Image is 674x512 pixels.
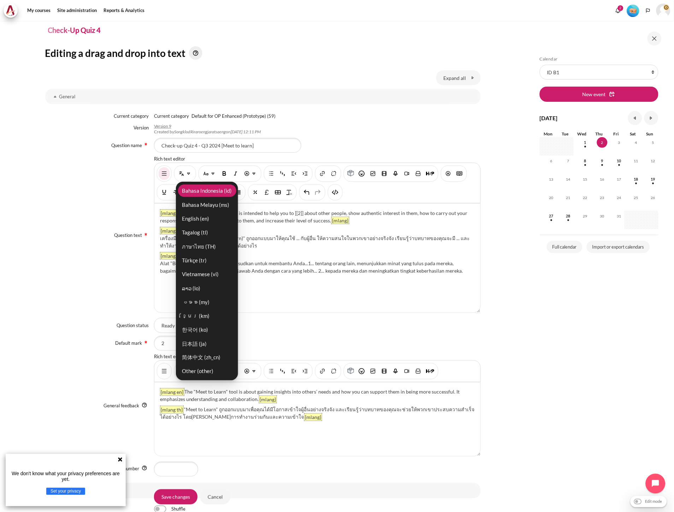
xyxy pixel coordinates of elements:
a: Site administration [55,4,99,18]
span: Fri [614,131,619,136]
label: Default mark [115,340,142,346]
h4: Check-Up Quiz 4 [48,25,101,35]
span: 20 [546,192,557,203]
span: 2 [597,137,608,148]
button: Unordered list [266,365,277,378]
span: 11 [631,156,642,166]
a: User menu [656,4,670,18]
div: 2 [618,5,623,11]
a: Help [140,402,149,408]
span: The "Meet to Learn" tool is about gaining insights into others’ needs and how you can support the... [160,389,460,402]
button: Underline [Ctrl + u] [159,186,170,199]
a: 한국어 ‎(ko)‎ [178,324,236,336]
button: Insert or edit an audio/video file [379,167,390,180]
span: 29 [580,211,591,221]
span: 3 [614,137,625,148]
button: Link [Ctrl + k] [317,167,328,180]
button: Insert H5P [424,365,437,378]
span: {mlang} [160,252,178,260]
button: Accessibility checker [443,167,454,180]
span: 24 [614,192,625,203]
span: 1 [580,137,591,148]
img: Level #1 [627,5,639,17]
div: Show notification window with 2 new notifications [613,5,623,16]
a: Thursday, 9 October events [597,159,608,163]
input: Cancel [200,489,230,504]
button: Emoji picker [356,365,367,378]
label: Question name [111,142,142,148]
em: Songklod Riraroengjaratsaeng [174,129,226,134]
div: Level #1 [627,4,639,17]
span: Sat [630,131,636,136]
span: Required [143,232,149,236]
td: Today [591,137,608,156]
a: My courses [25,4,53,18]
span: New event [583,91,606,98]
span: 7 [563,156,574,166]
button: Screenreader helper [454,167,465,180]
button: Paragraph styles [200,167,219,180]
span: Mon [544,131,553,136]
img: Required [143,141,149,147]
img: Required [143,339,149,345]
span: Thu [596,131,603,136]
a: Bahasa Melayu ‎(ms)‎ [178,198,236,211]
button: Table [272,186,284,199]
label: ID number [118,466,139,472]
span: "Meet to Learn" ถูกออกแบบมาเพื่อคุณได้มีโอกาสเข้าใจผู้อื่นอย่างจริงจัง และเรียนรู้ว่าบทบาทของคุณจ... [160,407,475,420]
a: Expand all [436,70,481,85]
div: Rich text editor [154,156,478,163]
button: Insert character [261,186,272,199]
button: Insert or edit image [367,365,379,378]
section: Blocks [540,56,658,255]
span: 4 [631,137,642,148]
a: Bahasa Indonesia ‎(id)‎ [178,185,236,197]
img: Help with ID number [142,465,147,471]
a: Monday, 27 October events [546,214,557,218]
button: Set your privacy [46,488,85,495]
a: Vietnamese ‎(vi)‎ [178,268,236,280]
span: 8 [580,156,591,166]
span: 31 [614,211,625,221]
img: Architeck [6,5,16,16]
span: {mlang} [305,414,322,421]
span: {mlang en} [160,210,184,217]
button: Font colour [241,365,260,378]
button: Outdent [288,365,300,378]
a: Wednesday, 8 October events [580,159,591,163]
p: We don't know what your privacy preferences are yet. [8,471,123,482]
button: Equation editor [250,186,261,199]
label: Current category [114,113,149,120]
button: Record video [401,167,413,180]
p: เครื่องมือ "พบเพื่อเรียนรู้ (Meet to learn)" ถูกออกแบบมาให้คุณใช้ ... กับผู้อื่น ให้ความสนใจในพวก... [160,234,475,249]
span: 28 [563,211,574,221]
a: ລາວ ‎(lo)‎ [178,282,236,294]
span: 6 [546,156,557,166]
button: HTML [330,186,341,199]
span: Required [143,339,149,344]
label: Current category [154,113,189,120]
a: English ‎(en)‎ [178,213,236,225]
a: Architeck Architeck [4,4,21,18]
a: Full calendar [547,241,583,254]
u: Version 9 [154,123,171,129]
h2: Editing a drag and drop into text [45,46,481,60]
a: Help [188,46,204,60]
button: Ordered list [277,365,288,378]
span: 9 [597,156,608,166]
span: 14 [563,174,574,185]
span: {mlang en} [160,389,184,396]
button: Italic [Ctrl + i] [230,167,241,180]
a: Import or export calendars [587,241,650,254]
h3: General [59,94,467,100]
span: 21 [563,192,574,203]
button: Show/hide advanced buttons [159,365,170,378]
a: 日本語 ‎(ja)‎ [178,337,236,350]
button: Record video [401,365,413,378]
img: Required [143,232,149,237]
a: Created by on [154,129,261,134]
a: Tuesday, 28 October events [563,214,574,218]
span: Default for OP Enhanced (Prototype) (59) [192,113,276,120]
span: Wed [578,131,587,136]
a: 简体中文 ‎(zh_cn)‎ [178,351,236,364]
